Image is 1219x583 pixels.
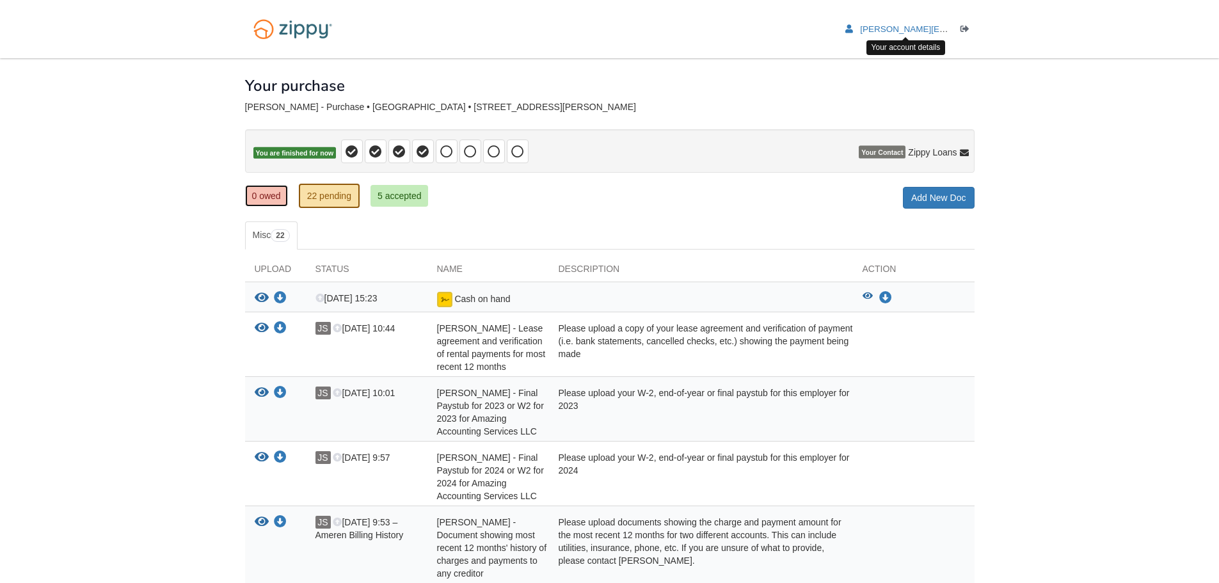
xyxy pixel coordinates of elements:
[908,146,957,159] span: Zippy Loans
[255,451,269,465] button: View James Sheerin - Final Paystub for 2024 or W2 for 2024 for Amazing Accounting Services LLC
[253,147,337,159] span: You are finished for now
[245,13,340,45] img: Logo
[315,293,378,303] span: [DATE] 15:23
[549,262,853,282] div: Description
[866,40,946,55] div: Your account details
[245,102,975,113] div: [PERSON_NAME] - Purchase • [GEOGRAPHIC_DATA] • [STREET_ADDRESS][PERSON_NAME]
[437,452,544,501] span: [PERSON_NAME] - Final Paystub for 2024 or W2 for 2024 for Amazing Accounting Services LLC
[437,517,547,579] span: [PERSON_NAME] - Document showing most recent 12 months' history of charges and payments to any cr...
[315,517,404,540] span: [DATE] 9:53 – Ameren Billing History
[879,293,892,303] a: Download Cash on hand
[333,452,390,463] span: [DATE] 9:57
[306,262,427,282] div: Status
[549,387,853,438] div: Please upload your W-2, end-of-year or final paystub for this employer for 2023
[333,323,395,333] span: [DATE] 10:44
[860,24,1078,34] span: a.sheerin@me.com
[255,322,269,335] button: View James Sheerin - Lease agreement and verification of rental payments for most recent 12 months
[255,516,269,529] button: View James Sheerin - Document showing most recent 12 months' history of charges and payments to a...
[863,292,873,305] button: View Cash on hand
[274,453,287,463] a: Download James Sheerin - Final Paystub for 2024 or W2 for 2024 for Amazing Accounting Services LLC
[549,516,853,580] div: Please upload documents showing the charge and payment amount for the most recent 12 months for t...
[427,262,549,282] div: Name
[437,292,452,307] img: Document fully signed
[271,229,289,242] span: 22
[299,184,360,208] a: 22 pending
[315,516,331,529] span: JS
[454,294,510,304] span: Cash on hand
[437,388,544,436] span: [PERSON_NAME] - Final Paystub for 2023 or W2 for 2023 for Amazing Accounting Services LLC
[315,387,331,399] span: JS
[859,146,905,159] span: Your Contact
[903,187,975,209] a: Add New Doc
[960,24,975,37] a: Log out
[333,388,395,398] span: [DATE] 10:01
[370,185,429,207] a: 5 accepted
[255,387,269,400] button: View James Sheerin - Final Paystub for 2023 or W2 for 2023 for Amazing Accounting Services LLC
[315,322,331,335] span: JS
[845,24,1078,37] a: edit profile
[549,322,853,373] div: Please upload a copy of your lease agreement and verification of payment (i.e. bank statements, c...
[245,185,288,207] a: 0 owed
[245,262,306,282] div: Upload
[437,323,546,372] span: [PERSON_NAME] - Lease agreement and verification of rental payments for most recent 12 months
[853,262,975,282] div: Action
[274,294,287,304] a: Download Cash on hand
[255,292,269,305] button: View Cash on hand
[245,221,298,250] a: Misc
[245,77,345,94] h1: Your purchase
[315,451,331,464] span: JS
[274,324,287,334] a: Download James Sheerin - Lease agreement and verification of rental payments for most recent 12 m...
[274,518,287,528] a: Download James Sheerin - Document showing most recent 12 months' history of charges and payments ...
[274,388,287,399] a: Download James Sheerin - Final Paystub for 2023 or W2 for 2023 for Amazing Accounting Services LLC
[549,451,853,502] div: Please upload your W-2, end-of-year or final paystub for this employer for 2024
